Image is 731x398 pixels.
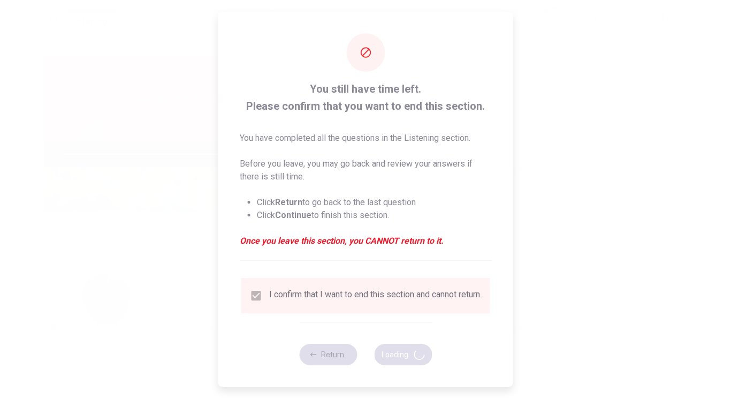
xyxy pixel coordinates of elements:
li: Click to go back to the last question [257,196,492,209]
button: Return [299,344,357,365]
li: Click to finish this section. [257,209,492,222]
strong: Continue [275,210,311,220]
p: You have completed all the questions in the Listening section. [240,132,492,145]
strong: Return [275,197,302,207]
button: Loading [374,344,432,365]
p: Before you leave, you may go back and review your answers if there is still time. [240,157,492,183]
em: Once you leave this section, you CANNOT return to it. [240,235,492,247]
div: I confirm that I want to end this section and cannot return. [269,289,482,302]
span: You still have time left. Please confirm that you want to end this section. [240,80,492,115]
